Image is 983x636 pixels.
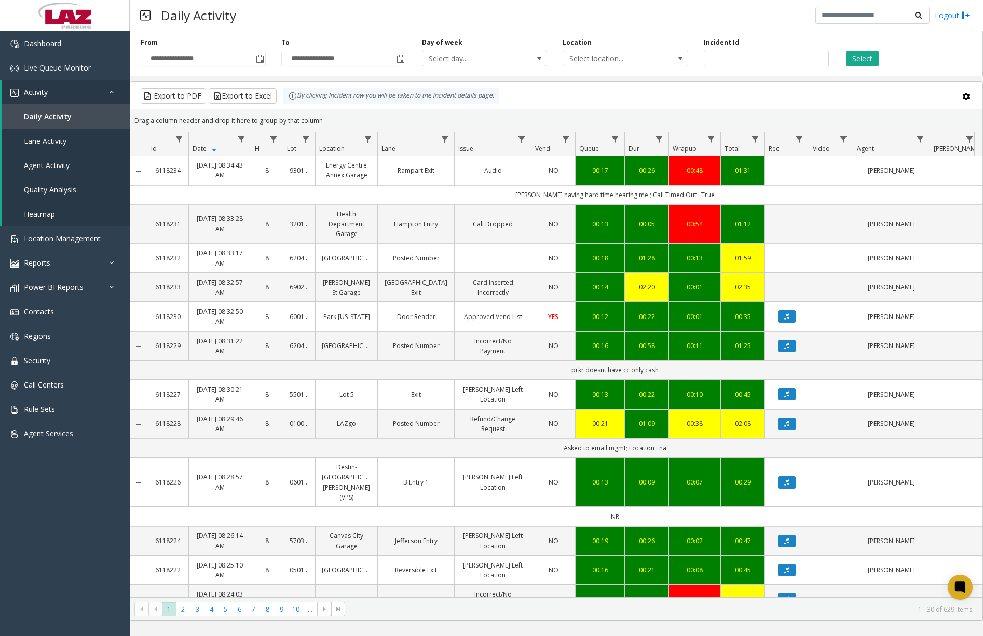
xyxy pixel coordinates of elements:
[538,536,569,546] a: NO
[153,253,182,263] a: 6118232
[859,594,923,604] a: [PERSON_NAME]
[290,312,309,322] a: 600158
[281,38,290,47] label: To
[846,51,879,66] button: Select
[538,477,569,487] a: NO
[422,38,462,47] label: Day of week
[195,472,244,492] a: [DATE] 08:28:57 AM
[317,602,331,616] span: Go to the next page
[582,341,618,351] a: 00:16
[394,51,406,66] span: Toggle popup
[219,602,233,616] span: Page 5
[289,92,297,100] img: infoIcon.svg
[538,565,569,575] a: NO
[153,312,182,322] a: 6118230
[582,419,618,428] a: 00:21
[153,165,182,175] a: 6118234
[24,136,66,146] span: Lane Activity
[675,253,714,263] a: 00:13
[727,536,758,546] a: 00:47
[675,165,714,175] a: 00:48
[675,312,714,322] div: 00:01
[631,477,662,487] a: 00:09
[538,282,569,292] a: NO
[582,477,618,487] a: 00:13
[461,312,525,322] a: Approved Vend List
[24,209,55,219] span: Heatmap
[322,341,371,351] a: [GEOGRAPHIC_DATA]
[962,10,970,21] img: logout
[130,420,147,428] a: Collapse Details
[859,390,923,399] a: [PERSON_NAME]
[153,536,182,546] a: 6118224
[837,132,851,146] a: Video Filter Menu
[461,531,525,550] a: [PERSON_NAME] Left Location
[461,219,525,229] a: Call Dropped
[24,160,70,170] span: Agent Activity
[254,51,265,66] span: Toggle popup
[10,333,19,341] img: 'icon'
[675,419,714,428] a: 00:38
[322,390,371,399] a: Lot 5
[10,235,19,243] img: 'icon'
[153,390,182,399] a: 6118227
[461,560,525,580] a: [PERSON_NAME] Left Location
[195,560,244,580] a: [DATE] 08:25:10 AM
[2,202,130,226] a: Heatmap
[384,219,448,229] a: Hampton Entry
[675,477,714,487] div: 00:07
[582,390,618,399] a: 00:13
[582,165,618,175] div: 00:17
[538,419,569,428] a: NO
[675,341,714,351] a: 00:11
[859,282,923,292] a: [PERSON_NAME]
[24,185,76,195] span: Quality Analysis
[24,331,51,341] span: Regions
[549,419,558,428] span: NO
[631,282,662,292] a: 02:20
[631,165,662,175] a: 00:26
[608,132,622,146] a: Queue Filter Menu
[631,536,662,546] a: 00:26
[582,219,618,229] div: 00:13
[153,419,182,428] a: 6118228
[209,88,277,104] button: Export to Excel
[748,132,762,146] a: Total Filter Menu
[727,282,758,292] a: 02:35
[631,565,662,575] div: 00:21
[727,594,758,604] a: 02:27
[361,132,375,146] a: Location Filter Menu
[24,233,101,243] span: Location Management
[322,462,371,502] a: Destin-[GEOGRAPHIC_DATA][PERSON_NAME] (VPS)
[538,312,569,322] a: YES
[384,565,448,575] a: Reversible Exit
[322,209,371,239] a: Health Department Garage
[675,565,714,575] a: 00:08
[10,64,19,73] img: 'icon'
[727,312,758,322] div: 00:35
[2,129,130,153] a: Lane Activity
[153,219,182,229] a: 6118231
[631,390,662,399] a: 00:22
[24,404,55,414] span: Rule Sets
[538,390,569,399] a: NO
[538,253,569,263] a: NO
[176,602,190,616] span: Page 2
[538,341,569,351] a: NO
[290,536,309,546] a: 570306
[563,38,592,47] label: Location
[549,283,558,292] span: NO
[384,165,448,175] a: Rampart Exit
[675,390,714,399] a: 00:10
[195,278,244,297] a: [DATE] 08:32:57 AM
[727,341,758,351] div: 01:25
